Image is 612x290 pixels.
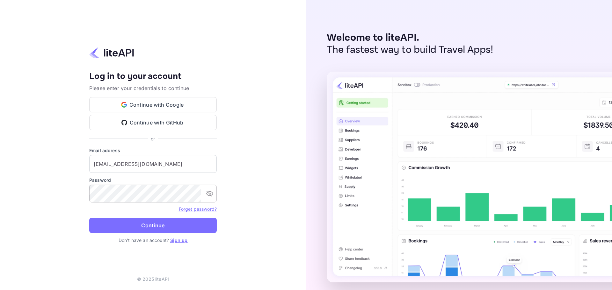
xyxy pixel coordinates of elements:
p: © 2025 liteAPI [137,276,169,282]
p: Please enter your credentials to continue [89,84,217,92]
input: Enter your email address [89,155,217,173]
a: Sign up [170,237,187,243]
button: Continue with GitHub [89,115,217,130]
p: or [151,135,155,142]
p: Welcome to liteAPI. [327,32,493,44]
button: toggle password visibility [203,187,216,200]
img: liteapi [89,46,134,59]
label: Password [89,177,217,183]
button: Continue with Google [89,97,217,112]
p: The fastest way to build Travel Apps! [327,44,493,56]
h4: Log in to your account [89,71,217,82]
p: Don't have an account? [89,237,217,244]
a: Forget password? [179,206,217,212]
button: Continue [89,218,217,233]
label: Email address [89,147,217,154]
